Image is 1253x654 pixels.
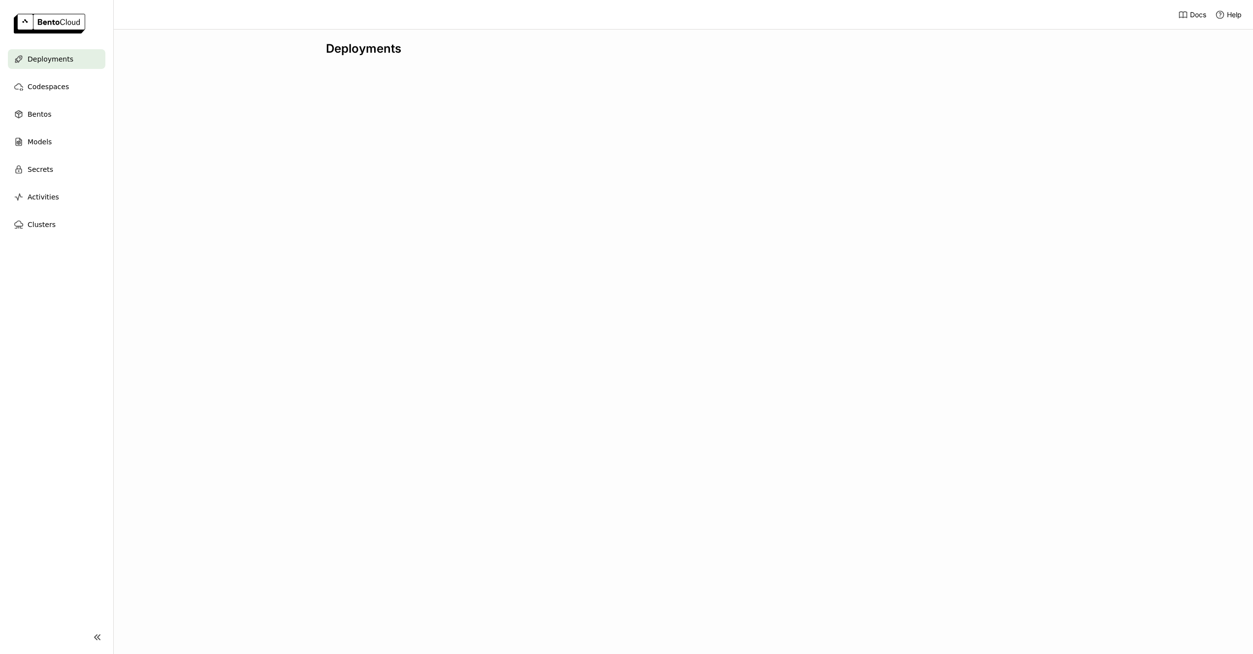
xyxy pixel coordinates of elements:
span: Bentos [28,108,51,120]
span: Help [1227,10,1242,19]
a: Activities [8,187,105,207]
a: Clusters [8,215,105,234]
span: Activities [28,191,59,203]
img: logo [14,14,85,33]
span: Deployments [28,53,73,65]
div: Help [1215,10,1242,20]
span: Clusters [28,219,56,230]
span: Models [28,136,52,148]
a: Models [8,132,105,152]
a: Secrets [8,160,105,179]
span: Codespaces [28,81,69,93]
a: Docs [1178,10,1206,20]
span: Secrets [28,163,53,175]
a: Bentos [8,104,105,124]
div: Deployments [326,41,1041,56]
span: Docs [1190,10,1206,19]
